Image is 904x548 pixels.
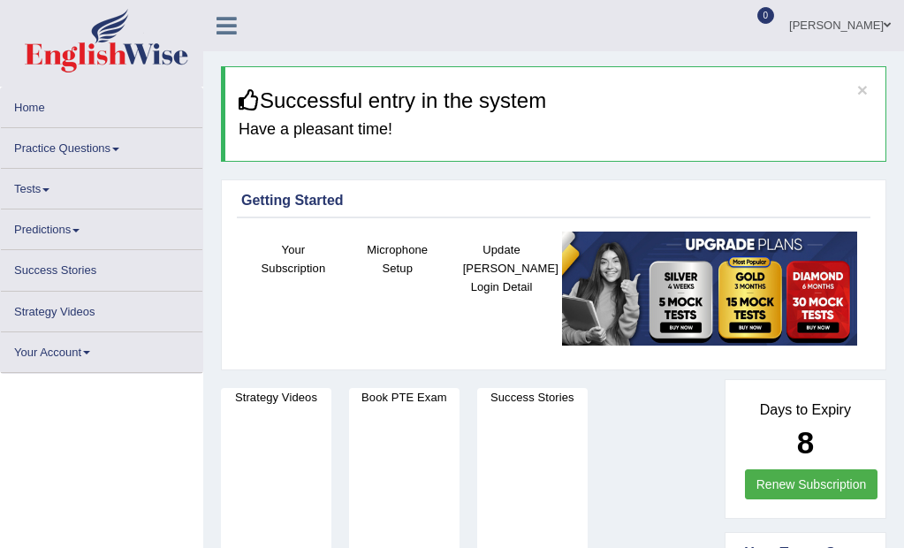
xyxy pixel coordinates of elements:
[1,292,202,326] a: Strategy Videos
[459,240,545,296] h4: Update [PERSON_NAME] Login Detail
[239,89,872,112] h3: Successful entry in the system
[1,250,202,285] a: Success Stories
[745,469,878,499] a: Renew Subscription
[562,232,857,346] img: small5.jpg
[1,128,202,163] a: Practice Questions
[797,425,814,460] b: 8
[1,209,202,244] a: Predictions
[239,121,872,139] h4: Have a pleasant time!
[1,332,202,367] a: Your Account
[354,240,441,278] h4: Microphone Setup
[757,7,775,24] span: 0
[477,388,588,407] h4: Success Stories
[221,388,331,407] h4: Strategy Videos
[745,402,866,418] h4: Days to Expiry
[857,80,868,99] button: ×
[241,190,866,211] div: Getting Started
[1,88,202,122] a: Home
[349,388,460,407] h4: Book PTE Exam
[250,240,337,278] h4: Your Subscription
[1,169,202,203] a: Tests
